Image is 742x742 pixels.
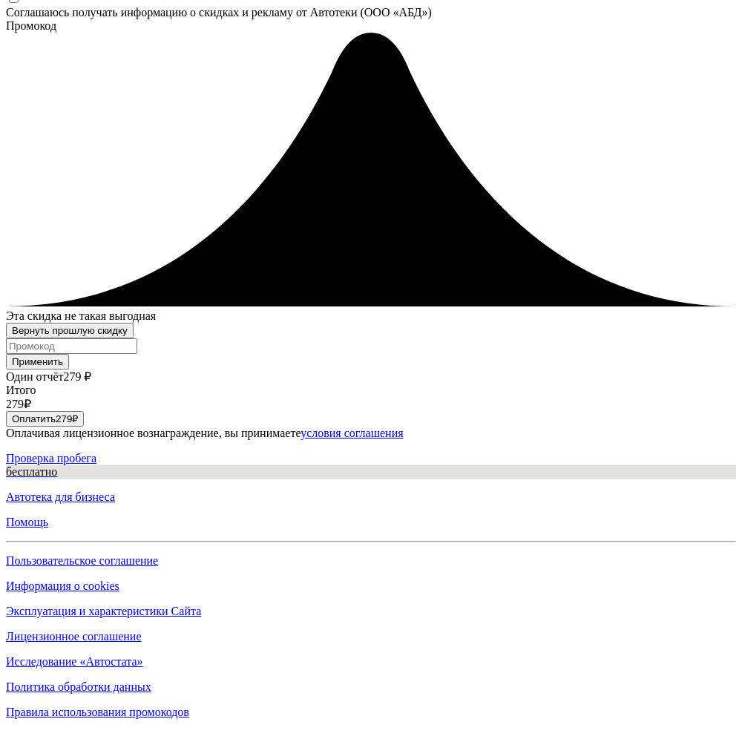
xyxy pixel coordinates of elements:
[6,452,736,479] a: Проверка пробегабесплатно
[6,605,736,618] a: Эксплуатация и характеристики Сайта
[6,554,736,568] a: Пользовательское соглашение
[6,309,736,323] div: Эта скидка не такая выгодная
[6,680,736,694] a: Политика обработки данных
[12,356,63,367] span: Применить
[6,427,404,439] span: Оплачивая лицензионное вознаграждение, вы принимаете
[6,354,69,370] button: Применить
[6,411,84,427] button: Оплатить279₽
[6,490,736,504] a: Автотека для бизнеса
[6,655,736,669] a: Исследование «Автостата»
[6,630,736,643] a: Лицензионное соглашение
[64,370,91,383] span: 279 ₽
[6,397,736,411] div: 279 ₽
[6,19,736,33] div: Промокод
[6,323,134,338] button: Вернуть прошлую скидку
[6,465,57,478] span: бесплатно
[6,338,137,354] input: Промокод
[6,6,736,19] div: Соглашаюсь получать информацию о скидках и рекламу от Автотеки (ООО «АБД»)
[6,370,64,383] span: Один отчёт
[6,384,736,397] div: Итого
[6,580,736,593] a: Информация о cookies
[6,706,736,719] a: Правила использования промокодов
[6,516,736,529] a: Помощь
[6,452,736,479] div: Проверка пробега
[12,325,128,336] div: Вернуть прошлую скидку
[301,427,403,439] a: условия соглашения
[12,413,78,424] span: Оплатить 279 ₽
